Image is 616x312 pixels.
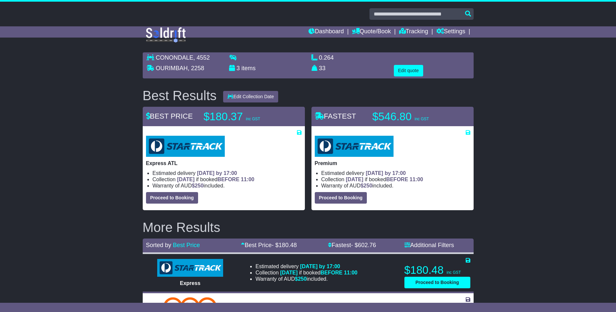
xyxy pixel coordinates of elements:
button: Proceed to Booking [146,192,198,204]
h2: More Results [143,220,474,235]
span: 180.48 [279,242,297,248]
span: if booked [280,270,357,275]
span: inc GST [415,117,429,121]
span: BEFORE [218,177,240,182]
a: Best Price- $180.48 [241,242,297,248]
span: , 4552 [193,54,210,61]
li: Collection [255,269,357,276]
span: $ [361,183,372,188]
span: 250 [364,183,372,188]
a: Fastest- $602.76 [328,242,376,248]
a: Dashboard [308,26,344,38]
img: StarTrack: Express [157,259,223,277]
li: Estimated delivery [321,170,470,176]
span: [DATE] by 17:00 [366,170,406,176]
button: Proceed to Booking [315,192,367,204]
a: Settings [436,26,465,38]
span: BEFORE [320,270,342,275]
li: Estimated delivery [255,263,357,269]
p: Express ATL [146,160,302,166]
span: OURIMBAH [156,65,188,71]
li: Warranty of AUD included. [255,276,357,282]
span: 33 [319,65,326,71]
span: [DATE] [177,177,194,182]
p: $180.37 [204,110,286,123]
span: 250 [298,276,307,282]
span: $ [192,183,204,188]
p: $180.48 [404,264,470,277]
span: $ [295,276,307,282]
a: Tracking [399,26,428,38]
button: Edit Collection Date [223,91,278,102]
span: FASTEST [315,112,356,120]
p: $546.80 [372,110,455,123]
span: - $ [272,242,297,248]
span: 11:00 [344,270,358,275]
p: Premium [315,160,470,166]
img: StarTrack: Express ATL [146,136,225,157]
li: Warranty of AUD included. [321,183,470,189]
span: [DATE] by 17:00 [300,264,340,269]
span: 11:00 [410,177,423,182]
li: Warranty of AUD included. [153,183,302,189]
li: Estimated delivery [255,302,357,309]
span: 3 [237,65,240,71]
span: , 2258 [188,65,204,71]
span: inc GST [447,270,461,275]
span: items [242,65,256,71]
span: CONONDALE [156,54,193,61]
button: Proceed to Booking [404,277,470,288]
li: Estimated delivery [153,170,302,176]
span: 602.76 [358,242,376,248]
span: BEST PRICE [146,112,193,120]
span: [DATE] [280,270,298,275]
span: 0.264 [319,54,334,61]
span: inc GST [246,117,260,121]
span: [DATE] by 17:00 [197,170,237,176]
span: 250 [195,183,204,188]
button: Edit quote [394,65,423,76]
span: if booked [346,177,423,182]
span: Sorted by [146,242,171,248]
span: - $ [351,242,376,248]
li: Collection [153,176,302,183]
li: Collection [321,176,470,183]
a: Quote/Book [352,26,391,38]
a: Additional Filters [404,242,454,248]
img: StarTrack: Premium [315,136,394,157]
span: [DATE] [346,177,363,182]
a: Best Price [173,242,200,248]
span: 11:00 [241,177,254,182]
span: BEFORE [386,177,408,182]
span: Express [180,280,200,286]
div: Best Results [139,88,220,103]
span: if booked [177,177,254,182]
